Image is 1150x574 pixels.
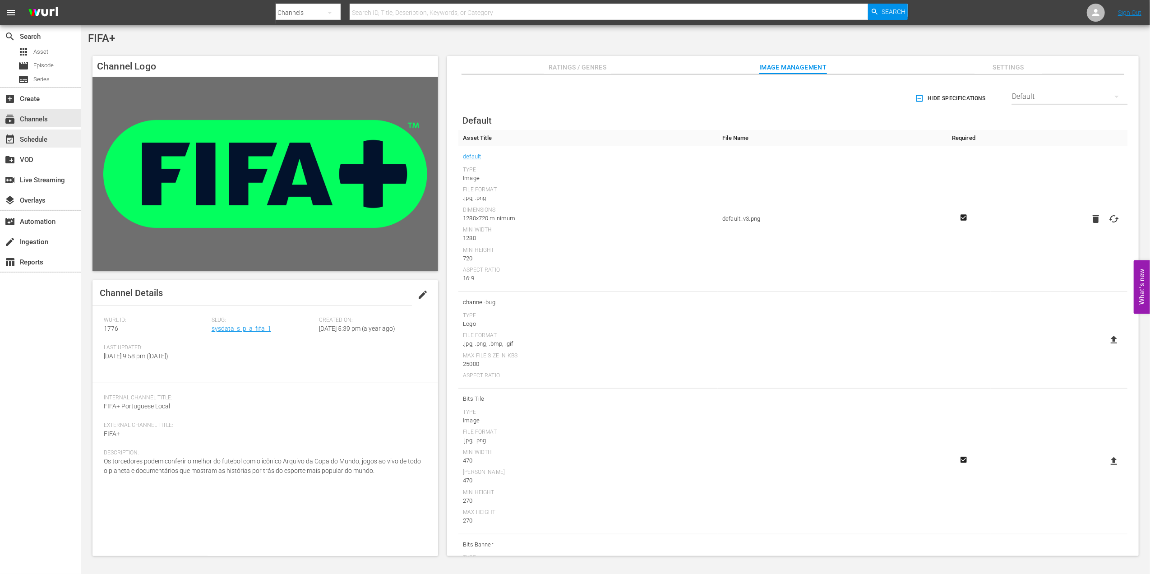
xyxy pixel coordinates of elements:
[936,130,991,146] th: Required
[5,175,15,185] span: Live Streaming
[463,509,713,516] div: Max Height
[463,372,713,380] div: Aspect Ratio
[463,186,713,194] div: File Format
[868,4,908,20] button: Search
[5,236,15,247] span: Ingestion
[1012,84,1127,109] div: Default
[463,214,713,223] div: 1280x720 minimum
[974,62,1042,73] span: Settings
[18,74,29,85] span: Series
[319,325,396,332] span: [DATE] 5:39 pm (a year ago)
[417,289,428,300] span: edit
[104,394,422,402] span: Internal Channel Title:
[958,456,969,464] svg: Required
[463,296,713,308] span: channel-bug
[104,403,170,410] span: FIFA+ Portuguese Local
[88,32,115,45] span: FIFA+
[212,325,271,332] a: sysdata_s_p_a_fifa_1
[463,429,713,436] div: File Format
[5,134,15,145] span: Schedule
[5,195,15,206] span: Overlays
[412,284,434,306] button: edit
[33,47,48,56] span: Asset
[1134,260,1150,314] button: Open Feedback Widget
[463,151,481,162] a: default
[22,2,65,23] img: ans4CAIJ8jUAAAAAAAAAAAAAAAAAAAAAAAAgQb4GAAAAAAAAAAAAAAAAAAAAAAAAJMjXAAAAAAAAAAAAAAAAAAAAAAAAgAT5G...
[458,130,718,146] th: Asset Title
[104,458,421,474] span: Os torcedores podem conferir o melhor do futebol com o icônico Arquivo da Copa do Mundo, jogos ao...
[463,555,713,562] div: Type
[463,339,713,348] div: .jpg, .png, .bmp, .gif
[5,93,15,104] span: Create
[1118,9,1141,16] a: Sign Out
[544,62,611,73] span: Ratings / Genres
[463,174,713,183] div: Image
[463,409,713,416] div: Type
[718,146,936,292] td: default_v3.png
[463,352,713,360] div: Max File Size In Kbs
[463,332,713,339] div: File Format
[463,539,713,551] span: Bits Banner
[463,227,713,234] div: Min Width
[92,56,438,77] h4: Channel Logo
[463,496,713,505] div: 270
[463,274,713,283] div: 16:9
[100,287,163,298] span: Channel Details
[463,456,713,465] div: 470
[212,317,315,324] span: Slug:
[463,207,713,214] div: Dimensions
[5,257,15,268] span: Reports
[463,167,713,174] div: Type
[463,469,713,476] div: [PERSON_NAME]
[462,115,492,126] span: Default
[463,319,713,329] div: Logo
[104,344,207,352] span: Last Updated:
[463,247,713,254] div: Min Height
[463,360,713,369] div: 25000
[463,416,713,425] div: Image
[759,62,827,73] span: Image Management
[463,516,713,525] div: 270
[104,430,120,437] span: FIFA+
[463,234,713,243] div: 1280
[463,436,713,445] div: .jpg, .png
[5,7,16,18] span: menu
[5,31,15,42] span: Search
[5,154,15,165] span: VOD
[33,61,54,70] span: Episode
[104,317,207,324] span: Wurl ID:
[917,94,986,103] span: Hide Specifications
[463,267,713,274] div: Aspect Ratio
[104,352,168,360] span: [DATE] 9:58 pm ([DATE])
[5,216,15,227] span: Automation
[104,422,422,429] span: External Channel Title:
[463,476,713,485] div: 470
[913,86,989,111] button: Hide Specifications
[882,4,905,20] span: Search
[463,449,713,456] div: Min Width
[92,77,438,271] img: FIFA+
[33,75,50,84] span: Series
[463,312,713,319] div: Type
[463,489,713,496] div: Min Height
[463,194,713,203] div: .jpg, .png
[463,393,713,405] span: Bits Tile
[718,130,936,146] th: File Name
[104,449,422,457] span: Description:
[319,317,423,324] span: Created On:
[104,325,118,332] span: 1776
[18,60,29,71] span: Episode
[18,46,29,57] span: Asset
[463,254,713,263] div: 720
[958,213,969,222] svg: Required
[5,114,15,125] span: Channels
